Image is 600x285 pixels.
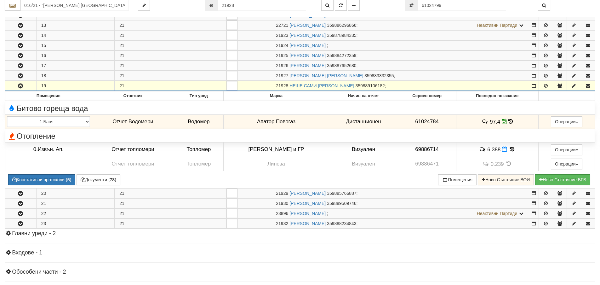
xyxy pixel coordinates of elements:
a: [PERSON_NAME] [289,53,326,58]
span: 0.239 [491,161,504,167]
span: 359885766887 [327,191,356,196]
span: Партида № [276,53,288,58]
td: 14 [36,31,115,40]
span: Партида № [276,201,288,206]
span: 61024784 [415,119,439,125]
a: [PERSON_NAME] [289,211,326,216]
td: ; [271,61,529,71]
button: Новo Състояние БГВ [535,174,590,185]
td: ; [271,31,529,40]
td: 21 [115,41,193,50]
span: История на показанията [505,161,512,167]
a: [PERSON_NAME] [289,63,326,68]
td: Апатор Повогаз [223,114,329,129]
span: Партида № [276,191,288,196]
span: Партида № [276,221,288,226]
span: Партида № [276,211,288,216]
span: История на показанията [509,146,516,152]
span: 6.388 [487,146,500,152]
th: Марка [223,91,329,101]
td: Липсва [223,157,329,171]
span: Партида № [276,73,288,78]
td: 21 [115,51,193,61]
td: ; [271,219,529,229]
td: Водомер [174,114,223,129]
a: [PERSON_NAME] [289,43,326,48]
span: 359888234843 [327,221,356,226]
td: 21 [115,61,193,71]
td: 21 [115,20,193,30]
td: 21 [115,81,193,91]
td: 21 [115,189,193,198]
td: ; [271,41,529,50]
a: [PERSON_NAME] [289,201,326,206]
th: Тип уред [174,91,223,101]
span: Отопление [7,132,55,140]
button: Операции [551,144,582,155]
span: История на показанията [508,119,513,125]
span: Партида № [276,23,288,28]
td: 13 [36,20,115,30]
a: [PERSON_NAME] [PERSON_NAME] [289,73,363,78]
td: 15 [36,41,115,50]
button: Ново Състояние ВОИ [478,174,534,185]
span: Неактивни Партиди [477,211,517,216]
h4: Обособени части - 2 [5,269,595,275]
span: 359887652680 [327,63,356,68]
td: 23 [36,219,115,229]
td: 21 [115,209,193,218]
span: Отчет Водомери [112,119,153,125]
th: Сериен номер [398,91,456,101]
td: ; [271,209,529,218]
td: Дистанционен [329,114,398,129]
th: Отчетник [92,91,174,101]
button: Документи (78) [77,174,120,185]
td: 19 [36,81,115,91]
td: [PERSON_NAME] и ГР [223,142,329,157]
td: 69886471 [398,157,456,171]
td: 22 [36,209,115,218]
a: [PERSON_NAME] [289,23,326,28]
span: 359878984335 [327,33,356,38]
td: ; [271,199,529,208]
a: [PERSON_NAME] [289,191,326,196]
h4: Главни уреди - 2 [5,230,595,237]
span: 359884272359 [327,53,356,58]
td: ; [271,71,529,81]
a: НЕШЕ САМИ [PERSON_NAME] [289,83,354,88]
td: 21 [115,31,193,40]
td: ; [271,51,529,61]
th: Начин на отчет [329,91,398,101]
span: История на забележките [482,161,490,167]
span: Партида № [276,83,288,88]
b: 78 [110,177,115,182]
i: Нов Отчет към 30/09/2025 [502,147,507,152]
td: 17 [36,61,115,71]
td: ; [271,81,529,91]
span: История на забележките [482,119,490,125]
td: 21 [115,219,193,229]
span: Неактивни Партиди [477,23,517,28]
td: 21 [115,199,193,208]
td: Визуален [329,157,398,171]
td: Топломер [174,157,223,171]
i: Редакция Отчет към 30/09/2025 [502,119,507,124]
th: Помещение [5,91,92,101]
span: 359886296866 [327,23,356,28]
span: Битово гореща вода [7,104,88,113]
span: Партида № [276,63,288,68]
td: 18 [36,71,115,81]
span: История на забележките [479,146,487,152]
td: 20 [36,189,115,198]
th: Последно показание [456,91,538,101]
button: Помещения [438,174,477,185]
td: Визуален [329,142,398,157]
a: [PERSON_NAME] [289,33,326,38]
button: Констативни протоколи (5) [8,174,75,185]
span: 359883332355 [364,73,394,78]
span: 69886714 [415,146,439,152]
button: Операции [551,116,582,127]
span: Отчет топломери [111,146,154,152]
span: 359889106182 [355,83,385,88]
td: 21 [115,71,193,81]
